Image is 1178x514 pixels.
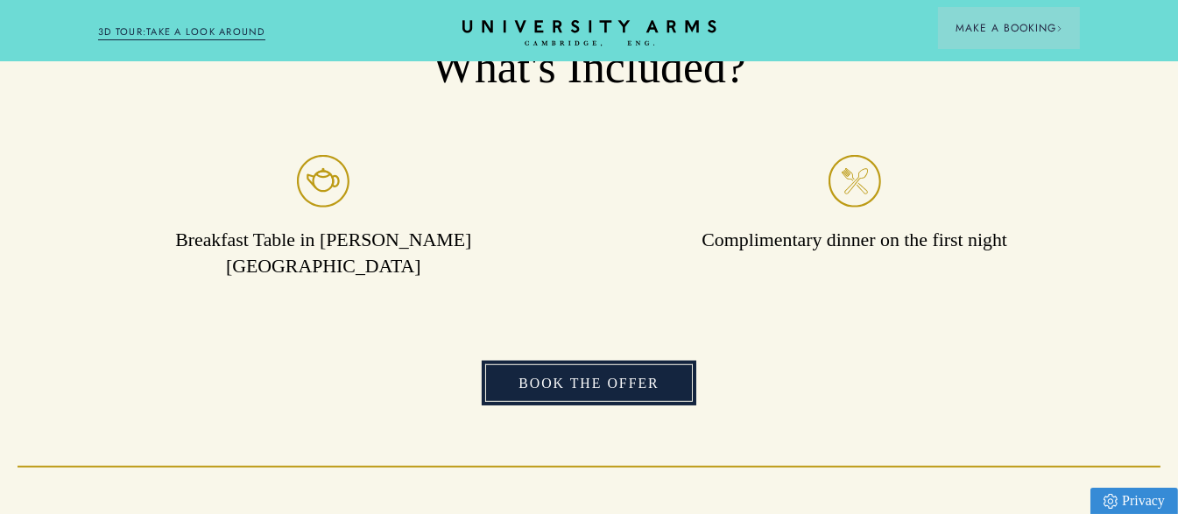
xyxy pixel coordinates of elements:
[629,228,1079,254] h3: Complimentary dinner on the first night
[98,39,1080,95] h2: What's Included?
[1090,488,1178,514] a: Privacy
[1056,25,1062,32] img: Arrow icon
[98,25,265,40] a: 3D TOUR:TAKE A LOOK AROUND
[482,361,696,405] a: Book the offer
[956,20,1062,36] span: Make a Booking
[1104,494,1118,509] img: Privacy
[938,7,1080,49] button: Make a BookingArrow icon
[829,155,881,208] img: image-d5dbfeae6fa4c3be420f23de744ec97b9c5ebc44-36x36-svg
[462,20,716,47] a: Home
[98,228,548,279] h3: Breakfast Table in [PERSON_NAME][GEOGRAPHIC_DATA]
[297,155,349,208] img: image-b49a569a19f5f0f18feda2a70dedab6cac8dafc4-70x70-svg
